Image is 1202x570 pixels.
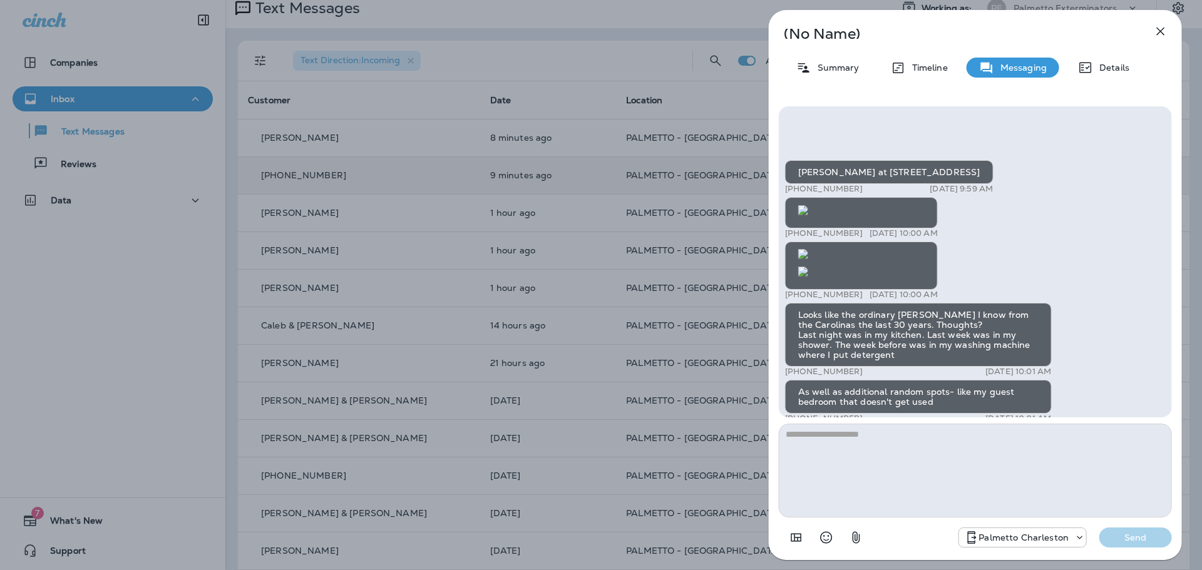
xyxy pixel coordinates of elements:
[870,290,938,300] p: [DATE] 10:00 AM
[798,249,808,259] img: twilio-download
[798,205,808,215] img: twilio-download
[985,367,1051,377] p: [DATE] 10:01 AM
[985,414,1051,424] p: [DATE] 10:01 AM
[784,525,809,550] button: Add in a premade template
[979,532,1069,542] p: Palmetto Charleston
[785,160,994,184] div: [PERSON_NAME] at [STREET_ADDRESS]
[785,228,863,238] p: [PHONE_NUMBER]
[785,290,863,300] p: [PHONE_NUMBER]
[785,303,1052,367] div: Looks like the ordinary [PERSON_NAME] I know from the Carolinas the last 30 years. Thoughts? Last...
[785,367,863,377] p: [PHONE_NUMBER]
[784,29,1126,39] p: (No Name)
[994,63,1047,73] p: Messaging
[1093,63,1129,73] p: Details
[798,267,808,277] img: twilio-download
[811,63,860,73] p: Summary
[785,414,863,424] p: [PHONE_NUMBER]
[814,525,839,550] button: Select an emoji
[930,184,993,194] p: [DATE] 9:59 AM
[870,228,938,238] p: [DATE] 10:00 AM
[785,184,863,194] p: [PHONE_NUMBER]
[958,530,1086,545] div: +1 (843) 277-8322
[906,63,948,73] p: Timeline
[785,380,1052,414] div: As well as additional random spots- like my guest bedroom that doesn't get used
